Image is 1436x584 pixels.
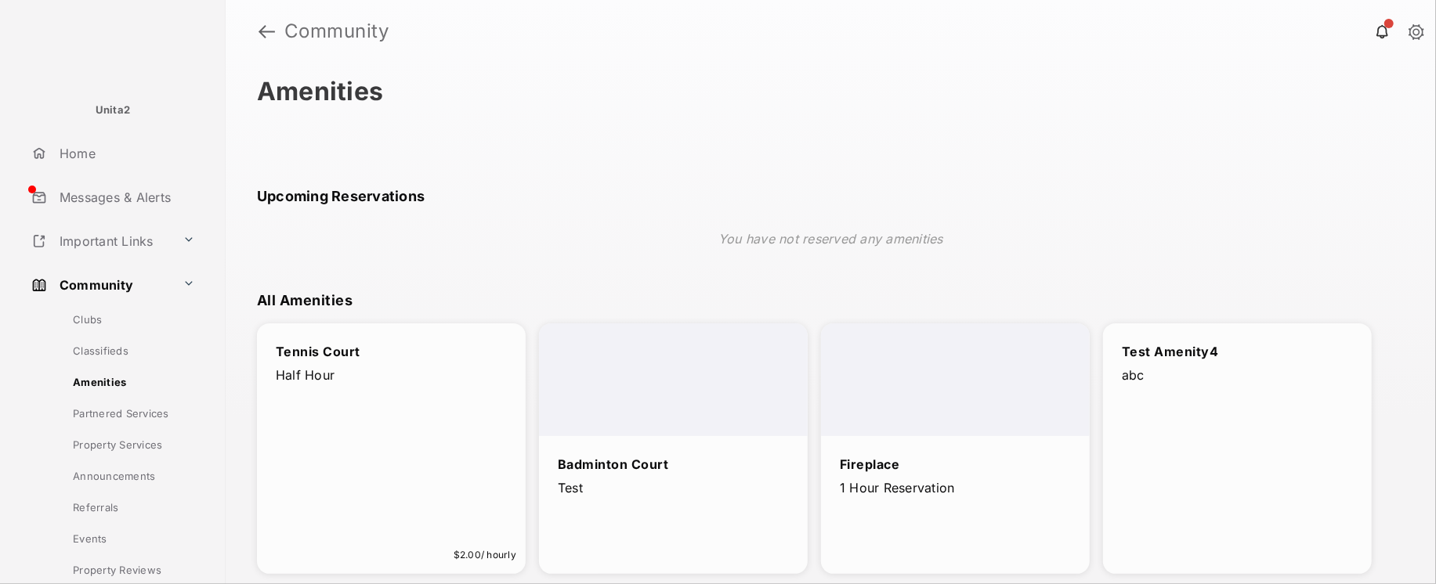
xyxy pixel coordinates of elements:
div: Fireplace [840,455,1071,474]
p: Test [558,479,789,496]
a: Classifieds [29,335,226,366]
div: Badminton Court [558,455,789,474]
div: $2.00 / hourly [454,546,516,564]
p: You have not reserved any amenities [718,229,943,248]
strong: Community [284,22,389,41]
p: Unita2 [96,103,131,118]
a: Home [25,135,226,172]
a: Important Links [25,222,176,260]
a: Events [29,523,226,554]
div: All Amenities [257,290,1405,311]
a: Announcements [29,460,226,492]
h1: Amenities [257,76,383,106]
div: Tennis Court [276,342,507,362]
a: Amenities [29,366,226,398]
a: Property Services [29,429,226,460]
a: Clubs [29,304,226,335]
p: 1 Hour Reservation [840,479,1071,496]
a: Messages & Alerts [25,178,226,216]
a: Community [25,266,176,304]
a: Referrals [29,492,226,523]
a: Partnered Services [29,398,226,429]
p: Half Hour [276,366,507,384]
div: Test Amenity4 [1122,342,1353,362]
p: abc [1122,366,1353,384]
div: Upcoming Reservations [257,188,1405,204]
